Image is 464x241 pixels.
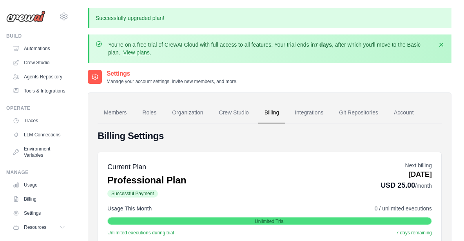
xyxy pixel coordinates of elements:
[98,130,442,142] h4: Billing Settings
[108,41,433,56] p: You're on a free trial of CrewAI Cloud with full access to all features. Your trial ends in , aft...
[213,102,255,123] a: Crew Studio
[6,11,45,22] img: Logo
[9,143,69,161] a: Environment Variables
[258,102,285,123] a: Billing
[415,183,432,189] span: /month
[107,205,152,212] span: Usage This Month
[9,193,69,205] a: Billing
[123,49,149,56] a: View plans
[107,69,237,78] h2: Settings
[107,78,237,85] p: Manage your account settings, invite new members, and more.
[388,102,420,123] a: Account
[136,102,163,123] a: Roles
[9,56,69,69] a: Crew Studio
[9,221,69,234] button: Resources
[107,190,158,198] span: Successful Payment
[107,161,186,172] h5: Current Plan
[9,114,69,127] a: Traces
[333,102,384,123] a: Git Repositories
[6,33,69,39] div: Build
[9,207,69,219] a: Settings
[381,169,432,180] p: [DATE]
[6,105,69,111] div: Operate
[396,230,432,236] span: 7 days remaining
[9,85,69,97] a: Tools & Integrations
[107,230,174,236] span: Unlimited executions during trial
[9,129,69,141] a: LLM Connections
[24,224,46,230] span: Resources
[375,205,432,212] span: 0 / unlimited executions
[9,71,69,83] a: Agents Repository
[381,161,432,169] p: Next billing
[107,174,186,187] p: Professional Plan
[6,169,69,176] div: Manage
[288,102,330,123] a: Integrations
[255,218,285,225] span: Unlimited Trial
[166,102,209,123] a: Organization
[315,42,332,48] strong: 7 days
[9,42,69,55] a: Automations
[381,180,432,191] p: USD 25.00
[98,102,133,123] a: Members
[9,179,69,191] a: Usage
[88,8,451,28] p: Successfully upgraded plan!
